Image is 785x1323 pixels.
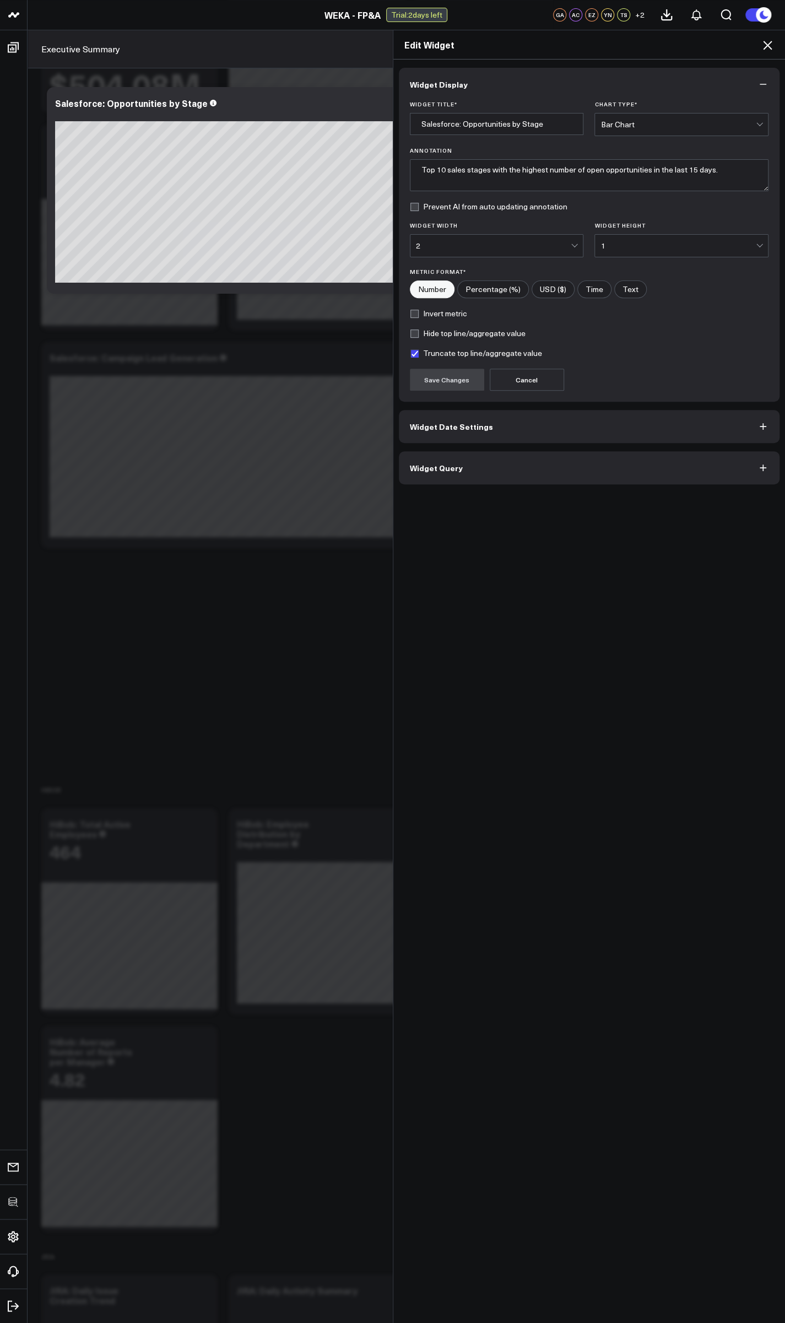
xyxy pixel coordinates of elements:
span: + 2 [635,11,645,19]
label: Chart Type * [594,101,768,107]
label: Annotation [410,147,769,154]
label: Invert metric [410,309,467,318]
div: 2 [416,241,571,250]
label: Widget Width [410,222,584,229]
label: Metric Format* [410,268,769,275]
button: Widget Display [399,68,780,101]
div: EZ [585,8,598,21]
span: Widget Display [410,80,468,89]
span: Widget Query [410,463,463,472]
label: Hide top line/aggregate value [410,329,526,338]
label: Widget Height [594,222,768,229]
button: Save Changes [410,369,484,391]
div: 1 [600,241,756,250]
label: USD ($) [532,280,575,298]
textarea: Top 10 sales stages with the highest number of open opportunities in the last 15 days. [410,159,769,191]
label: Widget Title * [410,101,584,107]
button: Widget Date Settings [399,410,780,443]
div: Trial: 2 days left [386,8,447,22]
a: WEKA - FP&A [324,9,381,21]
label: Percentage (%) [457,280,529,298]
button: +2 [633,8,646,21]
label: Prevent AI from auto updating annotation [410,202,567,211]
label: Text [614,280,647,298]
label: Time [577,280,611,298]
button: Widget Query [399,451,780,484]
div: YN [601,8,614,21]
div: TS [617,8,630,21]
label: Truncate top line/aggregate value [410,349,542,358]
div: AC [569,8,582,21]
h2: Edit Widget [404,39,775,51]
div: GA [553,8,566,21]
button: Cancel [490,369,564,391]
span: Widget Date Settings [410,422,493,431]
input: Enter your widget title [410,113,584,135]
label: Number [410,280,454,298]
div: Bar Chart [600,120,756,129]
